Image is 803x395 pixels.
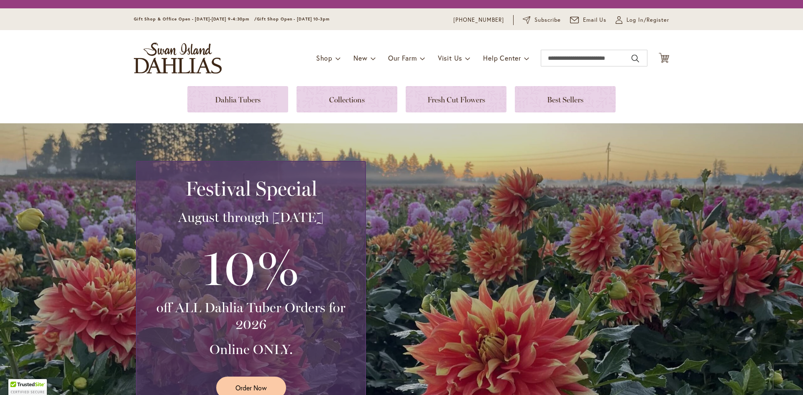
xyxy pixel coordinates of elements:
[627,16,669,24] span: Log In/Register
[483,54,521,62] span: Help Center
[632,52,639,65] button: Search
[8,379,47,395] div: TrustedSite Certified
[316,54,332,62] span: Shop
[534,16,561,24] span: Subscribe
[438,54,462,62] span: Visit Us
[147,209,355,226] h3: August through [DATE]
[453,16,504,24] a: [PHONE_NUMBER]
[235,383,267,392] span: Order Now
[134,43,222,74] a: store logo
[388,54,417,62] span: Our Farm
[583,16,607,24] span: Email Us
[353,54,367,62] span: New
[616,16,669,24] a: Log In/Register
[147,341,355,358] h3: Online ONLY.
[147,177,355,200] h2: Festival Special
[134,16,257,22] span: Gift Shop & Office Open - [DATE]-[DATE] 9-4:30pm /
[523,16,561,24] a: Subscribe
[257,16,330,22] span: Gift Shop Open - [DATE] 10-3pm
[147,234,355,299] h3: 10%
[147,299,355,333] h3: off ALL Dahlia Tuber Orders for 2026
[570,16,607,24] a: Email Us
